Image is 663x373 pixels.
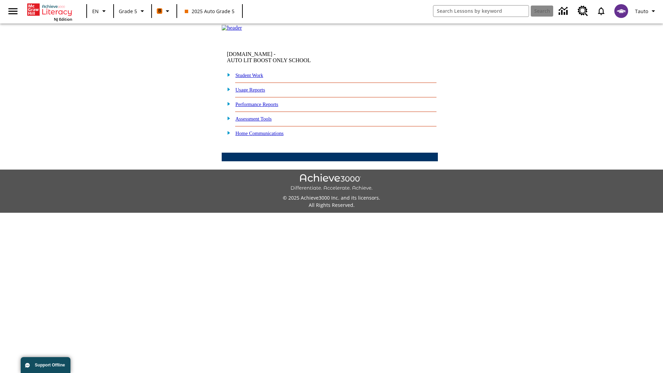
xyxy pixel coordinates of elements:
img: avatar image [614,4,628,18]
button: Language: EN, Select a language [89,5,111,17]
a: Student Work [236,73,263,78]
span: Support Offline [35,363,65,367]
nobr: AUTO LIT BOOST ONLY SCHOOL [227,57,311,63]
a: Notifications [592,2,610,20]
span: Grade 5 [119,8,137,15]
img: plus.gif [223,115,231,121]
span: Tauto [635,8,648,15]
td: [DOMAIN_NAME] - [227,51,354,64]
button: Open side menu [3,1,23,21]
img: plus.gif [223,130,231,136]
span: EN [92,8,99,15]
a: Data Center [555,2,574,21]
span: B [158,7,161,15]
a: Usage Reports [236,87,265,93]
a: Home Communications [236,131,284,136]
span: 2025 Auto Grade 5 [185,8,234,15]
img: header [222,25,242,31]
span: NJ Edition [54,17,72,22]
a: Performance Reports [236,102,278,107]
button: Grade: Grade 5, Select a grade [116,5,149,17]
button: Select a new avatar [610,2,632,20]
img: plus.gif [223,101,231,107]
button: Profile/Settings [632,5,660,17]
img: Achieve3000 Differentiate Accelerate Achieve [290,174,373,191]
img: plus.gif [223,86,231,92]
input: search field [433,6,529,17]
div: Home [27,2,72,22]
button: Support Offline [21,357,70,373]
button: Boost Class color is orange. Change class color [154,5,174,17]
a: Resource Center, Will open in new tab [574,2,592,20]
a: Assessment Tools [236,116,272,122]
img: plus.gif [223,71,231,78]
